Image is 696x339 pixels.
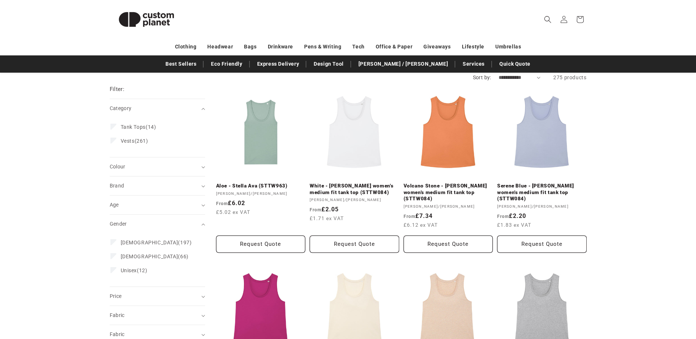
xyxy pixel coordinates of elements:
a: Eco Friendly [207,58,246,70]
span: [DEMOGRAPHIC_DATA] [121,254,178,259]
a: Bags [244,40,256,53]
a: Tech [352,40,364,53]
summary: Category (0 selected) [110,99,205,118]
a: White - [PERSON_NAME] women's medium fit tank top (STTW084) [310,183,399,196]
a: Design Tool [310,58,347,70]
span: [DEMOGRAPHIC_DATA] [121,240,178,245]
span: Colour [110,164,125,169]
button: Request Quote [404,236,493,253]
a: Clothing [175,40,197,53]
a: Serene Blue - [PERSON_NAME] women's medium fit tank top (STTW084) [497,183,587,202]
a: Volcano Stone - [PERSON_NAME] women's medium fit tank top (STTW084) [404,183,493,202]
span: Vests [121,138,135,144]
span: 275 products [553,74,586,80]
span: (66) [121,253,189,260]
span: Tank Tops [121,124,146,130]
a: Headwear [207,40,233,53]
a: Services [459,58,488,70]
span: Price [110,293,122,299]
a: Pens & Writing [304,40,341,53]
a: Best Sellers [162,58,200,70]
a: Lifestyle [462,40,484,53]
span: (14) [121,124,156,130]
span: Age [110,202,119,208]
span: (197) [121,239,192,246]
button: Request Quote [216,236,306,253]
span: (12) [121,267,147,274]
span: (261) [121,138,148,144]
h2: Filter: [110,85,125,94]
summary: Brand (0 selected) [110,176,205,195]
a: Aloe - Stella Ava (STTW963) [216,183,306,189]
summary: Price [110,287,205,306]
summary: Colour (0 selected) [110,157,205,176]
a: [PERSON_NAME] / [PERSON_NAME] [355,58,452,70]
button: Request Quote [497,236,587,253]
a: Umbrellas [495,40,521,53]
iframe: Chat Widget [573,260,696,339]
label: Sort by: [473,74,491,80]
span: Gender [110,221,127,227]
span: Category [110,105,132,111]
button: Request Quote [310,236,399,253]
a: Drinkware [268,40,293,53]
span: Unisex [121,267,137,273]
span: Brand [110,183,124,189]
a: Quick Quote [496,58,534,70]
a: Office & Paper [376,40,412,53]
summary: Age (0 selected) [110,196,205,214]
summary: Fabric (0 selected) [110,306,205,325]
a: Giveaways [423,40,451,53]
span: Fabric [110,312,125,318]
img: Custom Planet [110,3,183,36]
a: Express Delivery [254,58,303,70]
summary: Gender (0 selected) [110,215,205,233]
summary: Search [540,11,556,28]
span: Fabric [110,331,125,337]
